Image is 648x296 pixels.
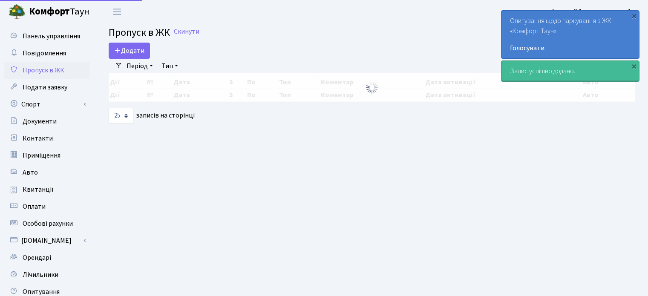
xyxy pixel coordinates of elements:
a: Панель управління [4,28,89,45]
span: Повідомлення [23,49,66,58]
div: × [630,62,638,70]
select: записів на сторінці [109,108,133,124]
a: [DOMAIN_NAME] [4,232,89,249]
span: Особові рахунки [23,219,73,228]
span: Подати заявку [23,83,67,92]
a: Подати заявку [4,79,89,96]
span: Орендарі [23,253,51,262]
a: Скинути [174,28,199,36]
a: Лічильники [4,266,89,283]
span: Пропуск в ЖК [23,66,64,75]
span: Додати [114,46,144,55]
a: Документи [4,113,89,130]
span: Таун [29,5,89,19]
a: Контакти [4,130,89,147]
span: Оплати [23,202,46,211]
a: Особові рахунки [4,215,89,232]
a: Голосувати [510,43,631,53]
a: Оплати [4,198,89,215]
span: Пропуск в ЖК [109,25,170,40]
a: Період [123,59,156,73]
a: Авто [4,164,89,181]
div: Запис успішно додано. [501,61,639,81]
a: Тип [158,59,181,73]
span: Документи [23,117,57,126]
a: Додати [109,43,150,59]
b: Комфорт [29,5,70,18]
a: Спорт [4,96,89,113]
span: Приміщення [23,151,60,160]
button: Переключити навігацію [107,5,128,19]
span: Квитанції [23,185,54,194]
div: × [630,11,638,20]
img: logo.png [9,3,26,20]
div: Опитування щодо паркування в ЖК «Комфорт Таун» [501,11,639,58]
span: Авто [23,168,38,177]
span: Панель управління [23,32,80,41]
a: Повідомлення [4,45,89,62]
a: Приміщення [4,147,89,164]
img: Обробка... [365,81,379,95]
a: Меленівський [PERSON_NAME] А. [531,7,638,17]
a: Пропуск в ЖК [4,62,89,79]
a: Орендарі [4,249,89,266]
span: Лічильники [23,270,58,279]
label: записів на сторінці [109,108,195,124]
span: Контакти [23,134,53,143]
a: Квитанції [4,181,89,198]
